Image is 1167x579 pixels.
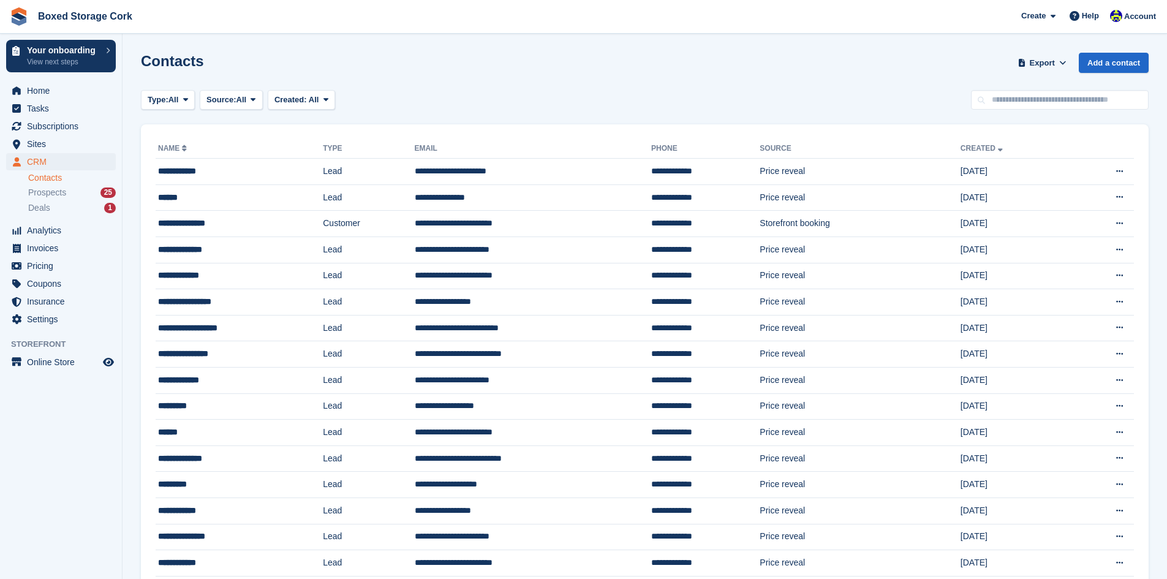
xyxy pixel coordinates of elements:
img: stora-icon-8386f47178a22dfd0bd8f6a31ec36ba5ce8667c1dd55bd0f319d3a0aa187defe.svg [10,7,28,26]
td: Lead [323,289,414,316]
td: Lead [323,472,414,498]
a: Your onboarding View next steps [6,40,116,72]
td: [DATE] [961,263,1071,289]
span: Coupons [27,275,100,292]
a: Contacts [28,172,116,184]
a: menu [6,240,116,257]
span: All [309,95,319,104]
td: Lead [323,550,414,577]
span: Storefront [11,338,122,350]
a: Name [158,144,189,153]
td: Price reveal [760,524,961,550]
span: Analytics [27,222,100,239]
span: Online Store [27,354,100,371]
p: View next steps [27,56,100,67]
td: Lead [323,237,414,263]
span: Insurance [27,293,100,310]
span: Create [1021,10,1046,22]
a: menu [6,311,116,328]
th: Email [415,139,651,159]
a: Prospects 25 [28,186,116,199]
span: Invoices [27,240,100,257]
span: Home [27,82,100,99]
td: Price reveal [760,420,961,446]
td: Storefront booking [760,211,961,237]
td: Customer [323,211,414,237]
td: Price reveal [760,159,961,185]
td: [DATE] [961,341,1071,368]
span: Sites [27,135,100,153]
td: [DATE] [961,211,1071,237]
a: menu [6,153,116,170]
a: menu [6,82,116,99]
a: Created [961,144,1005,153]
td: Lead [323,524,414,550]
td: Price reveal [760,263,961,289]
td: Lead [323,498,414,524]
h1: Contacts [141,53,204,69]
button: Source: All [200,90,263,110]
td: [DATE] [961,159,1071,185]
span: Tasks [27,100,100,117]
td: [DATE] [961,420,1071,446]
div: 1 [104,203,116,213]
td: Price reveal [760,367,961,393]
a: menu [6,275,116,292]
a: Deals 1 [28,202,116,214]
td: Lead [323,367,414,393]
td: Lead [323,184,414,211]
td: Lead [323,341,414,368]
td: Price reveal [760,550,961,577]
td: Price reveal [760,315,961,341]
td: [DATE] [961,550,1071,577]
span: Source: [206,94,236,106]
td: Lead [323,445,414,472]
a: Boxed Storage Cork [33,6,137,26]
span: Deals [28,202,50,214]
span: All [168,94,179,106]
td: Lead [323,263,414,289]
td: Lead [323,420,414,446]
a: Preview store [101,355,116,369]
th: Source [760,139,961,159]
a: Add a contact [1079,53,1149,73]
button: Export [1015,53,1069,73]
span: Prospects [28,187,66,199]
td: [DATE] [961,237,1071,263]
button: Created: All [268,90,335,110]
td: Price reveal [760,184,961,211]
td: Price reveal [760,237,961,263]
a: menu [6,257,116,274]
button: Type: All [141,90,195,110]
span: Subscriptions [27,118,100,135]
th: Phone [651,139,760,159]
td: [DATE] [961,367,1071,393]
img: Vincent [1110,10,1122,22]
td: Lead [323,393,414,420]
td: Price reveal [760,393,961,420]
a: menu [6,293,116,310]
span: Account [1124,10,1156,23]
a: menu [6,100,116,117]
span: All [236,94,247,106]
th: Type [323,139,414,159]
td: Lead [323,159,414,185]
span: Type: [148,94,168,106]
td: Price reveal [760,341,961,368]
td: Price reveal [760,498,961,524]
a: menu [6,135,116,153]
td: [DATE] [961,289,1071,316]
td: Price reveal [760,472,961,498]
td: [DATE] [961,184,1071,211]
td: [DATE] [961,315,1071,341]
span: Created: [274,95,307,104]
span: Pricing [27,257,100,274]
div: 25 [100,187,116,198]
a: menu [6,222,116,239]
p: Your onboarding [27,46,100,55]
td: Price reveal [760,289,961,316]
a: menu [6,118,116,135]
td: Price reveal [760,445,961,472]
span: Export [1030,57,1055,69]
span: Help [1082,10,1099,22]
